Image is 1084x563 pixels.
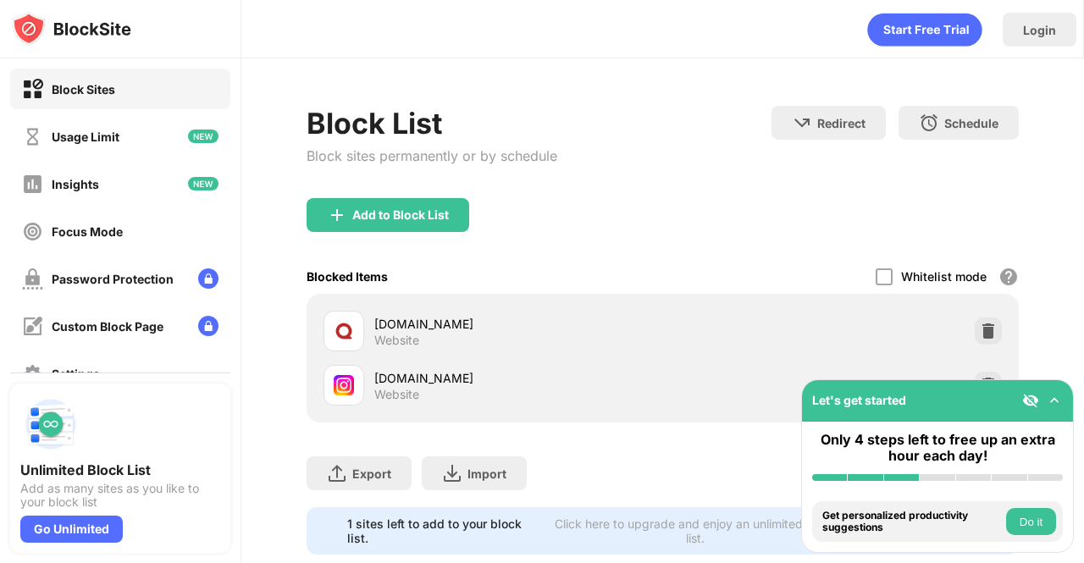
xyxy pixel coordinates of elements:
img: password-protection-off.svg [22,268,43,290]
img: insights-off.svg [22,174,43,195]
div: Usage Limit [52,130,119,144]
div: Block List [307,106,557,141]
img: new-icon.svg [188,130,218,143]
img: new-icon.svg [188,177,218,190]
img: favicons [334,321,354,341]
div: [DOMAIN_NAME] [374,315,663,333]
div: Settings [52,367,100,381]
div: Insights [52,177,99,191]
div: Schedule [944,116,998,130]
div: Get personalized productivity suggestions [822,510,1002,534]
div: Let's get started [812,393,906,407]
div: Whitelist mode [901,269,987,284]
div: Blocked Items [307,269,388,284]
div: Redirect [817,116,866,130]
div: Export [352,466,391,481]
div: Import [467,466,506,481]
div: [DOMAIN_NAME] [374,369,663,387]
div: Add to Block List [352,208,449,222]
div: Website [374,333,419,348]
img: logo-blocksite.svg [12,12,131,46]
div: 1 sites left to add to your block list. [347,516,539,545]
img: eye-not-visible.svg [1022,392,1039,409]
img: omni-setup-toggle.svg [1046,392,1063,409]
img: lock-menu.svg [198,268,218,289]
div: Custom Block Page [52,319,163,334]
div: Add as many sites as you like to your block list [20,482,220,509]
img: time-usage-off.svg [22,126,43,147]
img: favicons [334,375,354,395]
button: Do it [1006,508,1056,535]
img: customize-block-page-off.svg [22,316,43,337]
div: Website [374,387,419,402]
img: settings-off.svg [22,363,43,384]
img: focus-off.svg [22,221,43,242]
div: Only 4 steps left to free up an extra hour each day! [812,432,1063,464]
div: Go Unlimited [20,516,123,543]
div: Block sites permanently or by schedule [307,147,557,164]
div: Click here to upgrade and enjoy an unlimited block list. [549,516,842,545]
div: Password Protection [52,272,174,286]
div: Focus Mode [52,224,123,239]
img: push-block-list.svg [20,394,81,455]
div: Login [1023,23,1056,37]
div: Block Sites [52,82,115,97]
div: animation [867,13,982,47]
div: Unlimited Block List [20,461,220,478]
img: block-on.svg [22,79,43,100]
img: lock-menu.svg [198,316,218,336]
